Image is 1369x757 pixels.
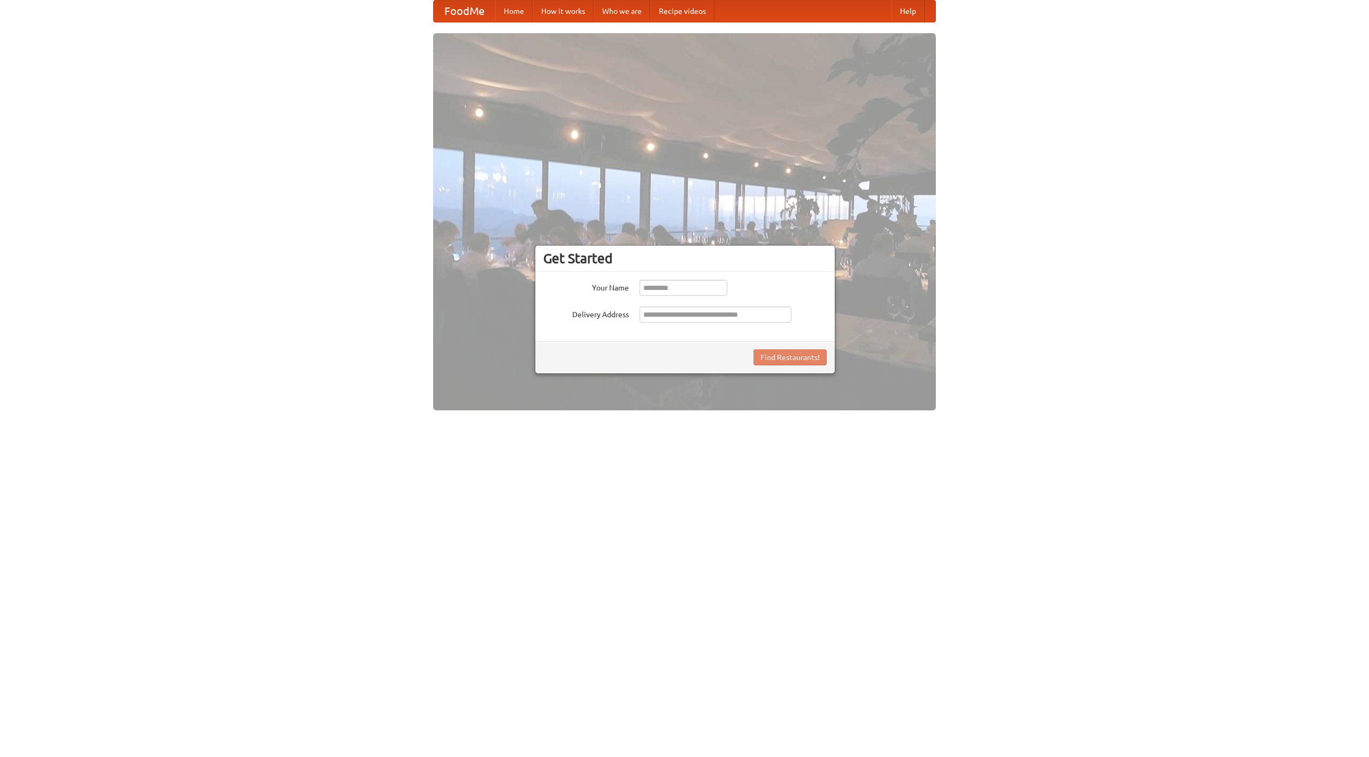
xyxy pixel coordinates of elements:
a: Who we are [594,1,650,22]
h3: Get Started [543,250,827,266]
a: How it works [533,1,594,22]
a: Recipe videos [650,1,714,22]
button: Find Restaurants! [753,349,827,365]
label: Delivery Address [543,307,629,320]
a: FoodMe [434,1,495,22]
a: Home [495,1,533,22]
a: Help [891,1,925,22]
label: Your Name [543,280,629,293]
